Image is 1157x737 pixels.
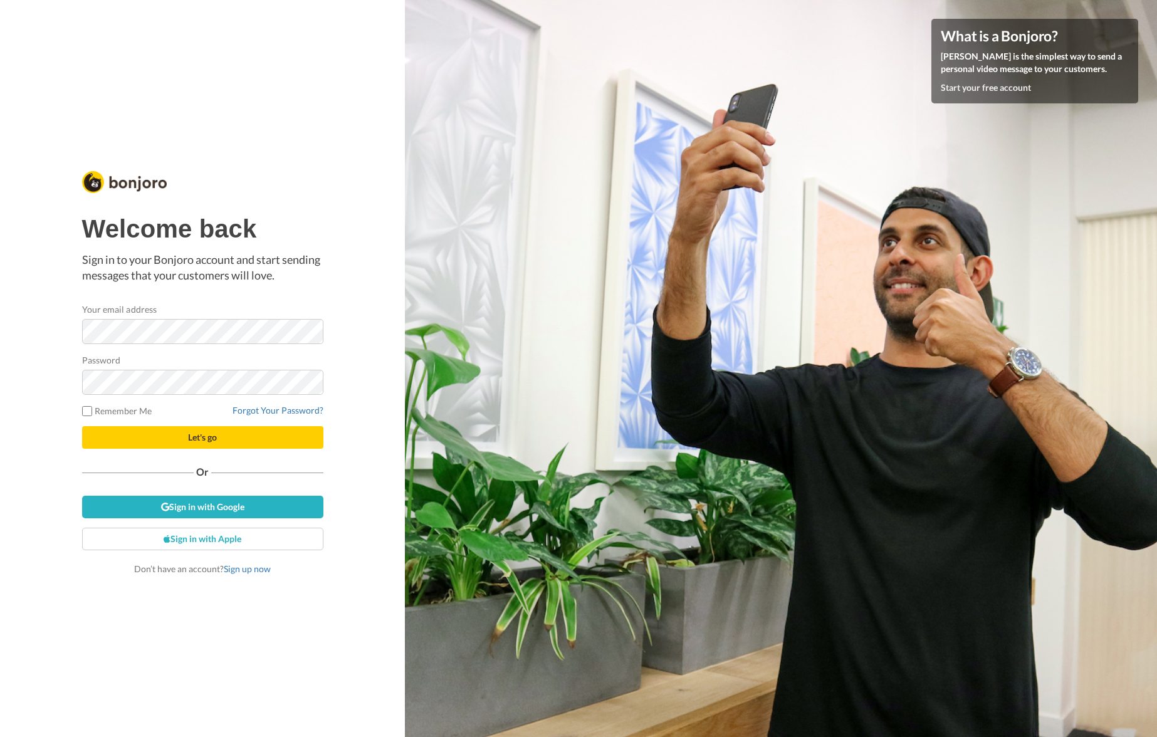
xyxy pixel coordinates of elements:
label: Password [82,353,121,367]
h4: What is a Bonjoro? [941,28,1129,44]
h1: Welcome back [82,215,323,243]
a: Start your free account [941,82,1031,93]
label: Your email address [82,303,157,316]
a: Sign up now [224,563,271,574]
p: [PERSON_NAME] is the simplest way to send a personal video message to your customers. [941,50,1129,75]
label: Remember Me [82,404,152,417]
span: Don’t have an account? [134,563,271,574]
a: Sign in with Apple [82,528,323,550]
a: Sign in with Google [82,496,323,518]
p: Sign in to your Bonjoro account and start sending messages that your customers will love. [82,252,323,284]
input: Remember Me [82,406,92,416]
a: Forgot Your Password? [233,405,323,416]
button: Let's go [82,426,323,449]
span: Let's go [188,432,217,442]
span: Or [194,468,211,476]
